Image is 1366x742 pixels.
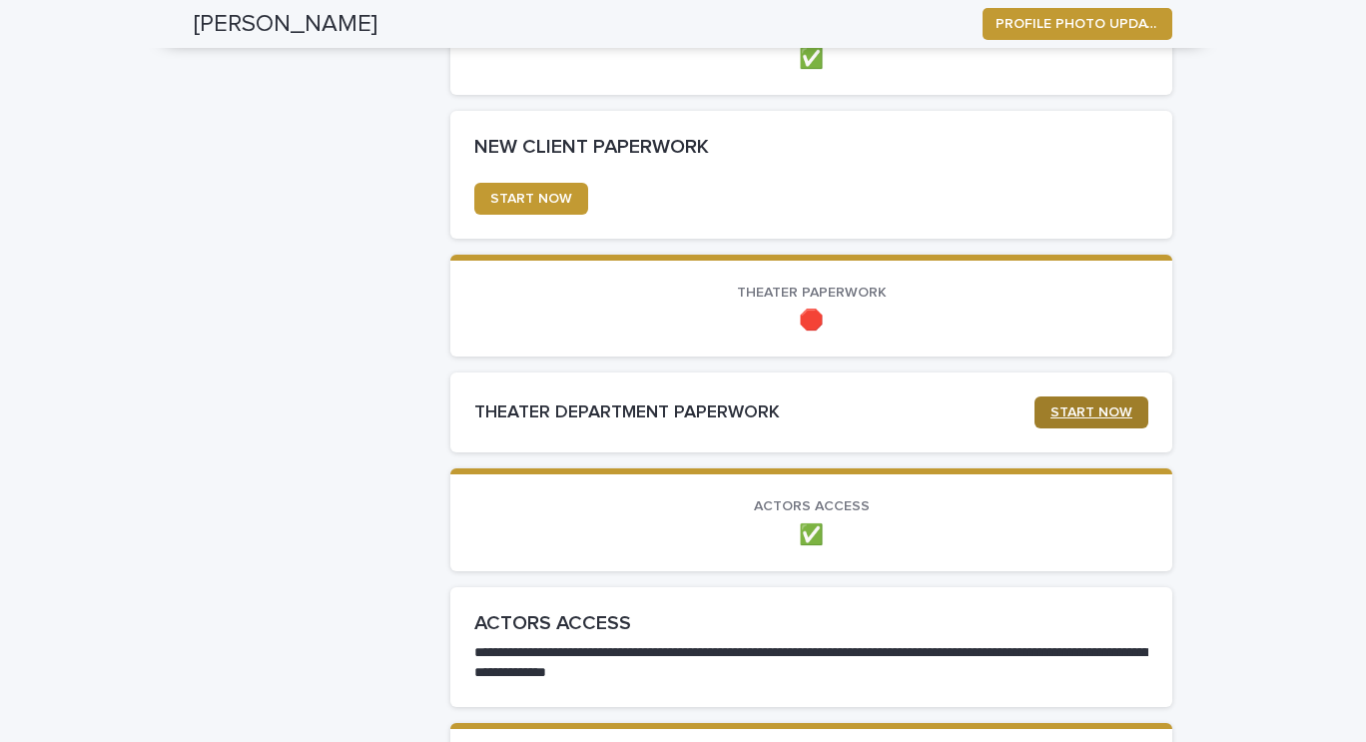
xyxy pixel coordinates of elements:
p: ✅ [474,47,1148,71]
h2: THEATER DEPARTMENT PAPERWORK [474,402,1034,424]
span: START NOW [490,192,572,206]
span: THEATER PAPERWORK [737,286,887,300]
a: START NOW [1034,396,1148,428]
span: START NOW [1050,405,1132,419]
span: PROFILE PHOTO UPDATE [996,14,1159,34]
a: START NOW [474,183,588,215]
button: PROFILE PHOTO UPDATE [983,8,1172,40]
span: ACTORS ACCESS [754,499,870,513]
h2: ACTORS ACCESS [474,611,1148,635]
h2: NEW CLIENT PAPERWORK [474,135,1148,159]
h2: [PERSON_NAME] [194,10,377,39]
p: ✅ [474,523,1148,547]
p: 🛑 [474,309,1148,333]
